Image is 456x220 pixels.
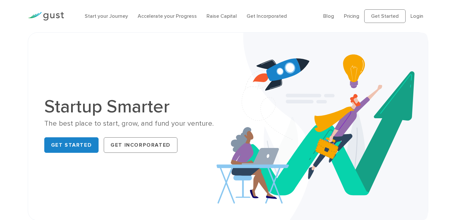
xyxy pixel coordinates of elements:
div: The best place to start, grow, and fund your venture. [44,119,223,128]
a: Get Started [44,137,99,153]
a: Start your Journey [85,13,128,19]
a: Blog [323,13,334,19]
a: Pricing [344,13,359,19]
img: Gust Logo [28,12,64,21]
a: Accelerate your Progress [138,13,197,19]
a: Get Incorporated [247,13,287,19]
a: Raise Capital [207,13,237,19]
h1: Startup Smarter [44,98,223,116]
a: Get Started [364,9,406,23]
a: Get Incorporated [104,137,177,153]
a: Login [410,13,423,19]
